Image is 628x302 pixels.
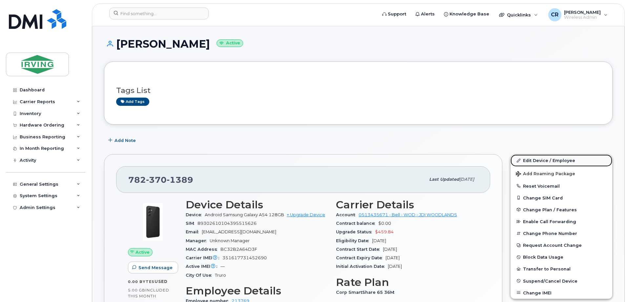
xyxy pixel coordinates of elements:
[104,38,613,50] h1: [PERSON_NAME]
[136,249,150,255] span: Active
[220,264,225,269] span: —
[336,212,359,217] span: Account
[511,154,612,166] a: Edit Device / Employee
[287,212,325,217] a: + Upgrade Device
[336,247,383,252] span: Contract Start Date
[202,229,276,234] span: [EMAIL_ADDRESS][DOMAIN_NAME]
[217,39,243,47] small: Active
[186,247,220,252] span: MAC Address
[186,255,222,260] span: Carrier IMEI
[146,175,167,185] span: 370
[186,238,210,243] span: Manager
[386,255,400,260] span: [DATE]
[378,221,391,226] span: $0.00
[511,263,612,275] button: Transfer to Personal
[511,216,612,227] button: Enable Call Forwarding
[116,98,149,106] a: Add tags
[336,264,388,269] span: Initial Activation Date
[336,199,478,211] h3: Carrier Details
[511,167,612,180] button: Add Roaming Package
[186,229,202,234] span: Email
[511,227,612,239] button: Change Phone Number
[128,288,169,298] span: included this month
[511,275,612,287] button: Suspend/Cancel Device
[205,212,284,217] span: Android Samsung Galaxy A54 128GB
[336,238,372,243] span: Eligibility Date
[128,279,155,284] span: 0.00 Bytes
[222,255,267,260] span: 351617731452690
[128,175,193,185] span: 782
[429,177,459,182] span: Last updated
[138,265,173,271] span: Send Message
[459,177,474,182] span: [DATE]
[511,287,612,299] button: Change IMEI
[210,238,250,243] span: Unknown Manager
[511,192,612,204] button: Change SIM Card
[186,273,215,278] span: City Of Use
[115,137,136,144] span: Add Note
[336,229,375,234] span: Upgrade Status
[186,264,220,269] span: Active IMEI
[336,290,398,295] span: Corp SmartShare 65 36M
[336,221,378,226] span: Contract balance
[128,288,145,292] span: 5.00 GB
[511,251,612,263] button: Block Data Usage
[167,175,193,185] span: 1389
[511,204,612,216] button: Change Plan / Features
[128,262,178,273] button: Send Message
[359,212,457,217] a: 0513435671 - Bell - WOD - JDI WOODLANDS
[186,199,328,211] h3: Device Details
[186,285,328,297] h3: Employee Details
[375,229,394,234] span: $459.84
[388,264,402,269] span: [DATE]
[336,255,386,260] span: Contract Expiry Date
[186,212,205,217] span: Device
[215,273,226,278] span: Truro
[511,239,612,251] button: Request Account Change
[372,238,386,243] span: [DATE]
[516,171,575,177] span: Add Roaming Package
[198,221,257,226] span: 89302610104395515626
[186,221,198,226] span: SIM
[523,207,577,212] span: Change Plan / Features
[523,278,577,283] span: Suspend/Cancel Device
[155,279,168,284] span: used
[116,86,600,95] h3: Tags List
[383,247,397,252] span: [DATE]
[220,247,257,252] span: BC32B2A64D3F
[511,180,612,192] button: Reset Voicemail
[104,134,141,146] button: Add Note
[336,276,478,288] h3: Rate Plan
[523,219,576,224] span: Enable Call Forwarding
[133,202,173,242] img: image20231002-3703462-17nx3v8.jpeg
